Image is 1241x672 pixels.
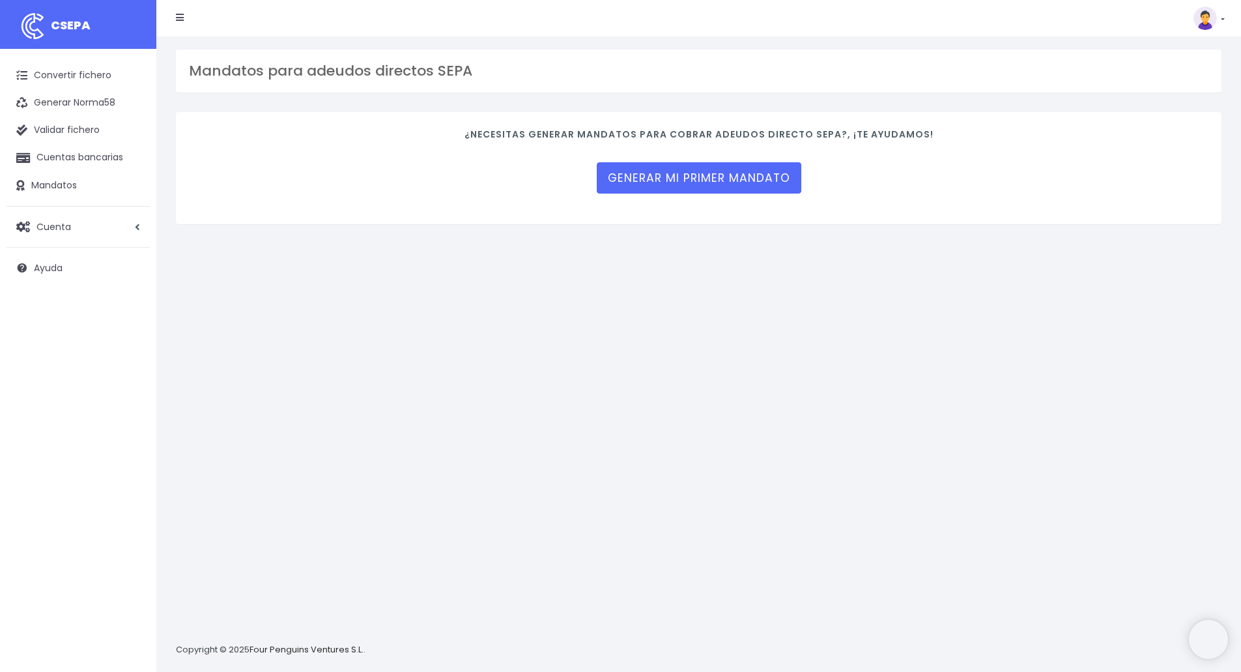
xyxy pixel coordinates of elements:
[250,643,364,656] a: Four Penguins Ventures S.L.
[189,63,1208,80] h3: Mandatos para adeudos directos SEPA
[7,213,150,241] a: Cuenta
[51,17,91,33] span: CSEPA
[597,162,801,194] a: Generar mi primer mandato
[7,89,150,117] a: Generar Norma58
[34,261,63,274] span: Ayuda
[7,144,150,171] a: Cuentas bancarias
[16,10,49,42] img: logo
[7,117,150,144] a: Validar fichero
[7,62,150,89] a: Convertir fichero
[1193,7,1217,30] img: profile
[193,129,1205,194] div: ¿Necesitas generar mandatos para cobrar adeudos directo SEPA?, ¡Te ayudamos!
[176,643,365,657] p: Copyright © 2025 .
[7,254,150,282] a: Ayuda
[36,220,71,233] span: Cuenta
[7,172,150,199] a: Mandatos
